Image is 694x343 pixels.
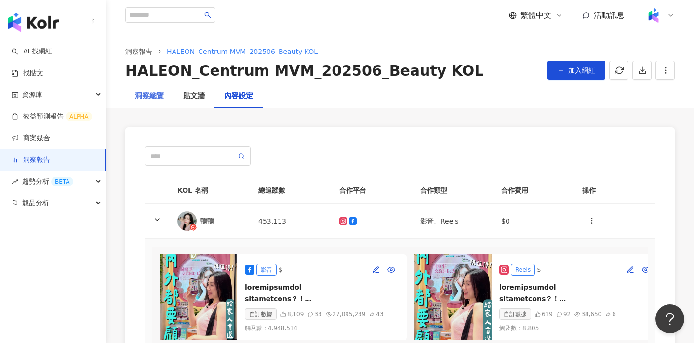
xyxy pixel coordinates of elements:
[494,177,574,204] th: 合作費用
[200,216,243,226] div: 鴨鴨
[245,308,277,320] div: 自訂數據
[314,310,321,318] div: 33
[563,310,571,318] div: 92
[22,192,49,214] span: 競品分析
[612,310,616,318] div: 6
[224,91,253,102] div: 內容設定
[167,48,318,55] span: HALEON_Centrum MVM_202506_Beauty KOL
[251,204,332,239] td: 453,113
[177,211,197,231] img: KOL Avatar
[22,171,73,192] span: 趨勢分析
[376,310,383,318] div: 43
[520,10,551,21] span: 繁體中文
[413,177,494,204] th: 合作類型
[594,11,625,20] span: 活動訊息
[581,310,601,318] div: 38,650
[333,310,366,318] div: 27,095,239
[135,91,164,102] div: 洞察總覽
[499,324,539,332] div: 觸及數 ： 8,805
[125,61,483,81] div: HALEON_Centrum MVM_202506_Beauty KOL
[256,264,277,276] div: 影音
[183,91,205,102] div: 貼文牆
[12,47,52,56] a: searchAI 找網紅
[494,204,574,239] td: $0
[499,308,531,320] div: 自訂數據
[537,265,545,275] div: $ -
[279,265,287,275] div: $ -
[8,13,59,32] img: logo
[655,304,684,333] iframe: Help Scout Beacon - Open
[12,155,50,165] a: 洞察報告
[170,177,251,204] th: KOL 名稱
[12,178,18,185] span: rise
[245,281,399,304] div: loremipsumdol sitametcons？！ adipisc😱 elitsed，doeiusm！ temporincidi， utlaboreet， doloremagn🌹 aliq ...
[414,254,492,340] img: post-image
[12,112,92,121] a: 效益預測報告ALPHA
[22,84,42,106] span: 資源庫
[547,61,605,80] button: 加入網紅
[160,254,237,340] img: post-image
[123,46,154,57] a: 洞察報告
[542,310,553,318] div: 619
[12,68,43,78] a: 找貼文
[511,264,535,276] div: Reels
[499,281,654,304] div: loremipsumdol sitametcons？！ adipisc😱 elitsed，doeiusm！ temporincidi， utlaboreet， doloremagn🌹 aliq ...
[51,177,73,186] div: BETA
[413,204,494,239] td: 影音、Reels
[568,66,595,74] span: 加入網紅
[204,12,211,18] span: search
[332,177,413,204] th: 合作平台
[574,177,655,204] th: 操作
[245,324,297,332] div: 觸及數 ： 4,948,514
[251,177,332,204] th: 總追蹤數
[287,310,304,318] div: 8,109
[12,133,50,143] a: 商案媒合
[644,6,663,25] img: Kolr%20app%20icon%20%281%29.png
